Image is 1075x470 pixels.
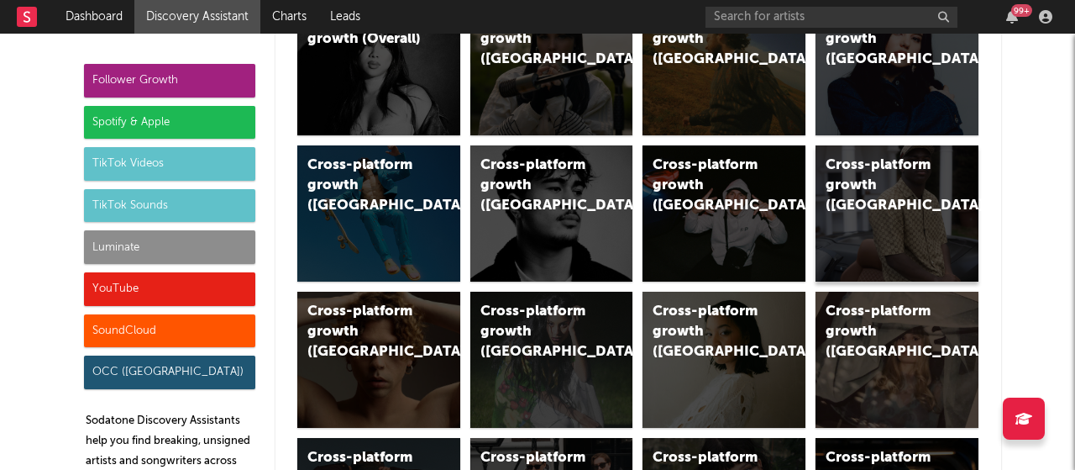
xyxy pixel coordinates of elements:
[826,302,940,362] div: Cross-platform growth ([GEOGRAPHIC_DATA])
[653,156,767,216] div: Cross-platform growth ([GEOGRAPHIC_DATA]/GSA)
[653,302,767,362] div: Cross-platform growth ([GEOGRAPHIC_DATA])
[307,156,422,216] div: Cross-platform growth ([GEOGRAPHIC_DATA])
[470,145,633,282] a: Cross-platform growth ([GEOGRAPHIC_DATA])
[297,145,460,282] a: Cross-platform growth ([GEOGRAPHIC_DATA])
[84,147,255,181] div: TikTok Videos
[642,292,805,428] a: Cross-platform growth ([GEOGRAPHIC_DATA])
[307,302,422,362] div: Cross-platform growth ([GEOGRAPHIC_DATA])
[480,302,595,362] div: Cross-platform growth ([GEOGRAPHIC_DATA])
[84,189,255,223] div: TikTok Sounds
[1011,4,1032,17] div: 99 +
[826,9,940,70] div: Cross-platform growth ([GEOGRAPHIC_DATA])
[653,9,767,70] div: Cross-platform growth ([GEOGRAPHIC_DATA])
[84,356,255,389] div: OCC ([GEOGRAPHIC_DATA])
[480,156,595,216] div: Cross-platform growth ([GEOGRAPHIC_DATA])
[84,272,255,306] div: YouTube
[480,9,595,70] div: Cross-platform growth ([GEOGRAPHIC_DATA])
[470,292,633,428] a: Cross-platform growth ([GEOGRAPHIC_DATA])
[84,314,255,348] div: SoundCloud
[815,292,978,428] a: Cross-platform growth ([GEOGRAPHIC_DATA])
[1006,10,1018,24] button: 99+
[705,7,957,28] input: Search for artists
[84,230,255,264] div: Luminate
[815,145,978,282] a: Cross-platform growth ([GEOGRAPHIC_DATA])
[84,106,255,140] div: Spotify & Apple
[297,292,460,428] a: Cross-platform growth ([GEOGRAPHIC_DATA])
[826,156,940,216] div: Cross-platform growth ([GEOGRAPHIC_DATA])
[84,64,255,98] div: Follower Growth
[642,145,805,282] a: Cross-platform growth ([GEOGRAPHIC_DATA]/GSA)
